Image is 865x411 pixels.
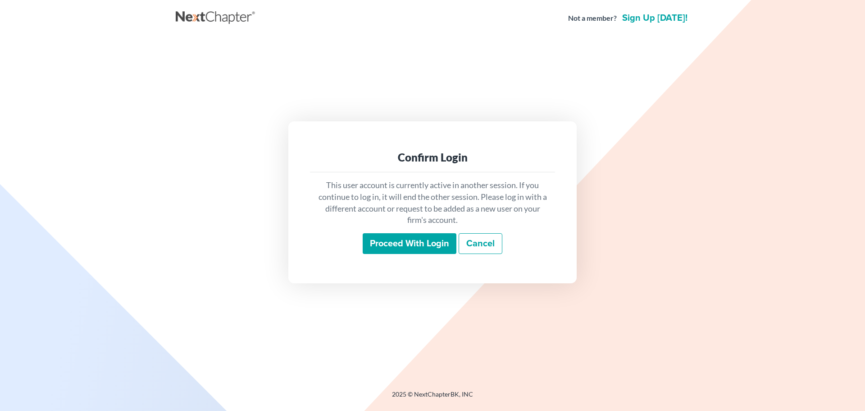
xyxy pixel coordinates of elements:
[620,14,689,23] a: Sign up [DATE]!
[317,150,548,165] div: Confirm Login
[568,13,617,23] strong: Not a member?
[459,233,502,254] a: Cancel
[317,180,548,226] p: This user account is currently active in another session. If you continue to log in, it will end ...
[176,390,689,406] div: 2025 © NextChapterBK, INC
[363,233,456,254] input: Proceed with login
